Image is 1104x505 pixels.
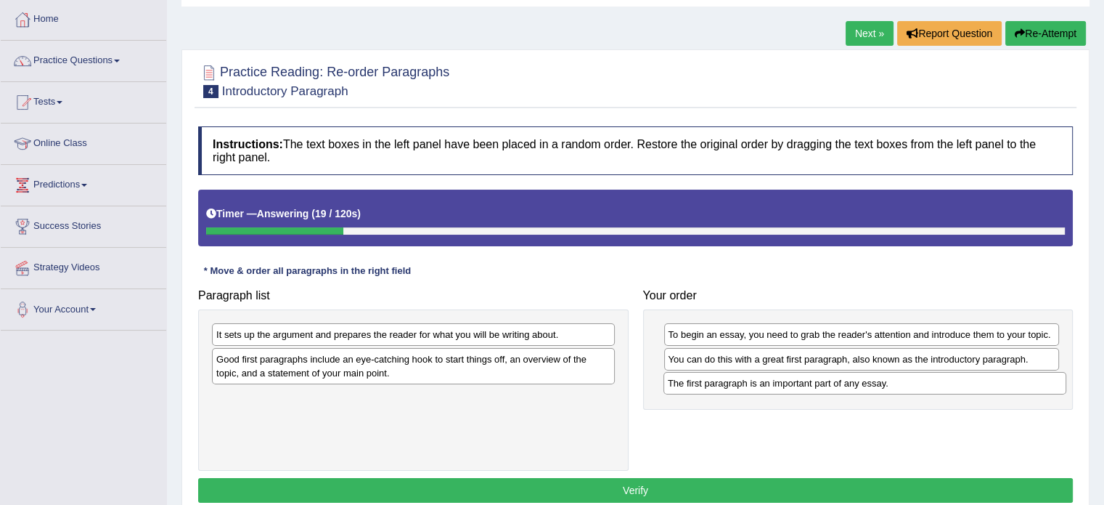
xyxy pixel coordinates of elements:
b: 19 / 120s [315,208,357,219]
div: The first paragraph is an important part of any essay. [663,372,1066,395]
div: You can do this with a great first paragraph, also known as the introductory paragraph. [664,348,1060,371]
div: It sets up the argument and prepares the reader for what you will be writing about. [212,323,615,346]
a: Success Stories [1,206,166,243]
a: Practice Questions [1,41,166,77]
b: ) [357,208,361,219]
div: To begin an essay, you need to grab the reader's attention and introduce them to your topic. [664,323,1060,346]
b: Answering [257,208,309,219]
a: Online Class [1,124,166,160]
h4: The text boxes in the left panel have been placed in a random order. Restore the original order b... [198,126,1073,175]
b: Instructions: [213,138,283,150]
button: Re-Attempt [1005,21,1086,46]
a: Strategy Videos [1,248,166,284]
h4: Paragraph list [198,289,629,302]
b: ( [311,208,315,219]
button: Verify [198,478,1073,503]
h5: Timer — [206,209,361,219]
small: Introductory Paragraph [222,84,348,98]
a: Predictions [1,165,166,201]
a: Your Account [1,289,166,326]
button: Report Question [897,21,1002,46]
div: Good first paragraphs include an eye-catching hook to start things off, an overview of the topic,... [212,348,615,384]
h2: Practice Reading: Re-order Paragraphs [198,62,449,98]
a: Next » [846,21,894,46]
h4: Your order [643,289,1074,302]
a: Tests [1,82,166,118]
div: * Move & order all paragraphs in the right field [198,264,417,278]
span: 4 [203,85,218,98]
